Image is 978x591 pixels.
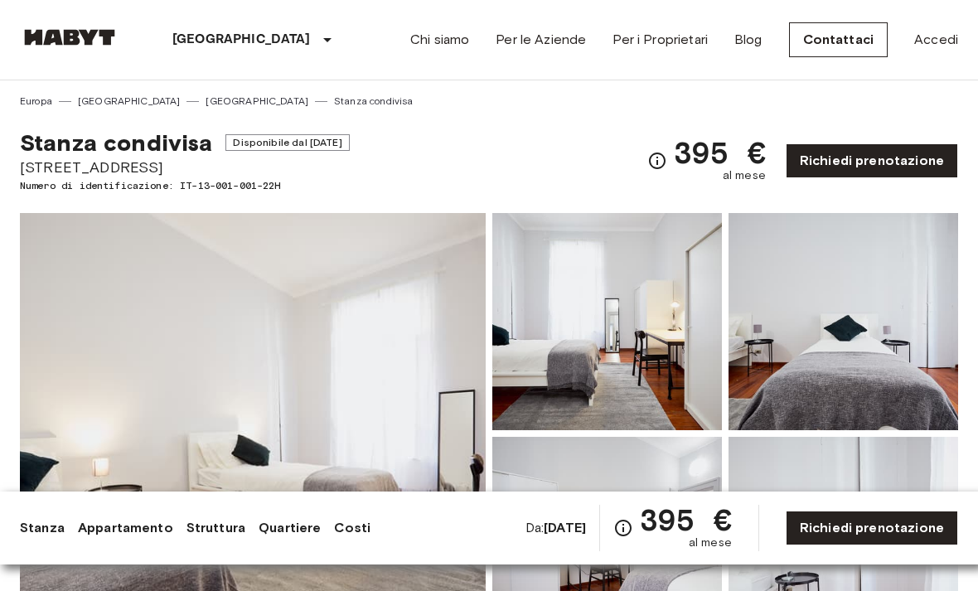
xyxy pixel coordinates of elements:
span: Stanza condivisa [20,128,212,157]
img: Picture of unit IT-13-001-001-22H [729,213,958,430]
a: [GEOGRAPHIC_DATA] [206,94,308,109]
a: Blog [734,30,763,50]
a: Contattaci [789,22,888,57]
a: Chi siamo [410,30,469,50]
a: Costi [334,518,370,538]
span: Numero di identificazione: IT-13-001-001-22H [20,178,350,193]
img: Habyt [20,29,119,46]
span: al mese [723,167,766,184]
a: Per le Aziende [496,30,586,50]
a: Richiedi prenotazione [786,143,958,178]
img: Picture of unit IT-13-001-001-22H [492,213,722,430]
span: Disponibile dal [DATE] [225,134,349,151]
span: 395 € [674,138,766,167]
a: Quartiere [259,518,321,538]
span: al mese [689,535,732,551]
p: [GEOGRAPHIC_DATA] [172,30,311,50]
svg: Verifica i dettagli delle spese nella sezione 'Riassunto dei Costi'. Si prega di notare che gli s... [613,518,633,538]
b: [DATE] [544,520,586,535]
span: Da: [525,519,586,537]
a: Accedi [914,30,958,50]
a: Appartamento [78,518,173,538]
a: Stanza [20,518,65,538]
a: Richiedi prenotazione [786,511,958,545]
a: [GEOGRAPHIC_DATA] [78,94,181,109]
a: Per i Proprietari [612,30,708,50]
svg: Verifica i dettagli delle spese nella sezione 'Riassunto dei Costi'. Si prega di notare che gli s... [647,151,667,171]
span: [STREET_ADDRESS] [20,157,350,178]
span: 395 € [640,505,732,535]
a: Struttura [186,518,245,538]
a: Europa [20,94,52,109]
a: Stanza condivisa [334,94,413,109]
